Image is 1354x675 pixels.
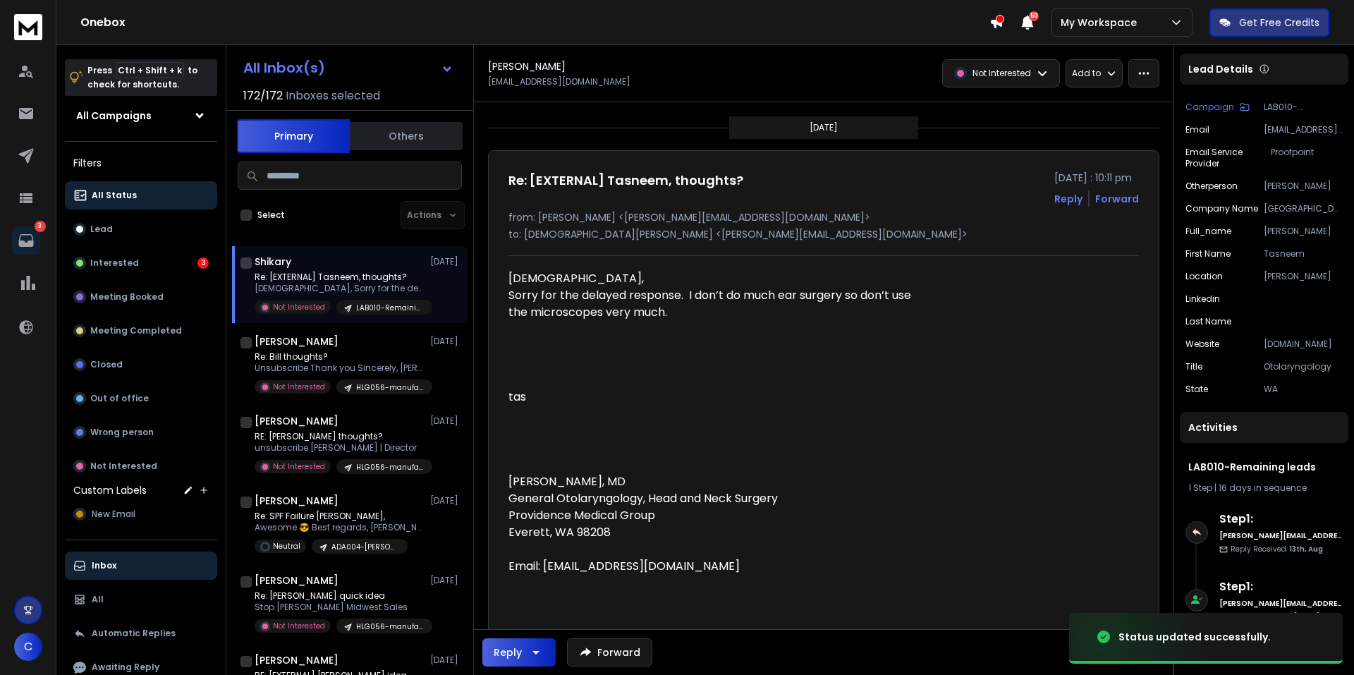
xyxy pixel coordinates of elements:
[350,121,463,152] button: Others
[255,442,424,454] p: unsubscribe [PERSON_NAME] | Director
[243,87,283,104] span: 172 / 172
[1185,293,1220,305] p: linkedin
[488,76,630,87] p: [EMAIL_ADDRESS][DOMAIN_NAME]
[255,431,424,442] p: RE: [PERSON_NAME] thoughts?
[508,558,920,575] div: Email: [EMAIL_ADDRESS][DOMAIN_NAME]
[1061,16,1142,30] p: My Workspace
[255,590,424,602] p: Re: [PERSON_NAME] quick idea
[65,552,217,580] button: Inbox
[35,221,46,232] p: 3
[243,61,325,75] h1: All Inbox(s)
[1188,460,1340,474] h1: LAB010-Remaining leads
[1188,482,1212,494] span: 1 Step
[508,524,920,541] div: Everett, WA 98208
[65,585,217,614] button: All
[567,638,652,667] button: Forward
[116,62,184,78] span: Ctrl + Shift + k
[273,302,325,312] p: Not Interested
[508,227,1139,241] p: to: [DEMOGRAPHIC_DATA][PERSON_NAME] <[PERSON_NAME][EMAIL_ADDRESS][DOMAIN_NAME]>
[1264,124,1343,135] p: [EMAIL_ADDRESS][DOMAIN_NAME]
[14,633,42,661] button: C
[257,209,285,221] label: Select
[482,638,556,667] button: Reply
[508,389,920,406] div: tas
[65,181,217,209] button: All Status
[430,495,462,506] p: [DATE]
[273,621,325,631] p: Not Interested
[92,190,137,201] p: All Status
[430,256,462,267] p: [DATE]
[1095,192,1139,206] div: Forward
[1264,248,1343,260] p: Tasneem
[90,325,182,336] p: Meeting Completed
[92,560,116,571] p: Inbox
[1185,147,1271,169] p: email service provider
[972,68,1031,79] p: Not Interested
[1180,412,1348,443] div: Activities
[255,602,424,613] p: Stop [PERSON_NAME] Midwest Sales
[430,575,462,586] p: [DATE]
[87,63,197,92] p: Press to check for shortcuts.
[1188,62,1253,76] p: Lead Details
[1185,339,1219,350] p: website
[65,500,217,528] button: New Email
[255,414,338,428] h1: [PERSON_NAME]
[255,494,338,508] h1: [PERSON_NAME]
[92,628,176,639] p: Automatic Replies
[1219,511,1343,528] h6: Step 1 :
[1185,248,1231,260] p: First Name
[65,619,217,647] button: Automatic Replies
[90,427,154,438] p: Wrong person
[255,363,424,374] p: Unsubscribe Thank you Sincerely, [PERSON_NAME]
[430,655,462,666] p: [DATE]
[255,272,424,283] p: Re: [EXTERNAL] Tasneem, thoughts?
[255,334,338,348] h1: [PERSON_NAME]
[1264,339,1343,350] p: [DOMAIN_NAME]
[1188,482,1340,494] div: |
[488,59,566,73] h1: [PERSON_NAME]
[494,645,522,659] div: Reply
[273,461,325,472] p: Not Interested
[255,653,338,667] h1: [PERSON_NAME]
[1185,124,1209,135] p: Email
[1185,102,1250,113] button: Campaign
[255,522,424,533] p: Awesome 😎 Best regards, [PERSON_NAME]
[90,461,157,472] p: Not Interested
[1209,8,1329,37] button: Get Free Credits
[65,215,217,243] button: Lead
[255,573,338,588] h1: [PERSON_NAME]
[92,662,159,673] p: Awaiting Reply
[92,594,104,605] p: All
[508,473,920,490] div: [PERSON_NAME], MD
[65,384,217,413] button: Out of office
[1271,147,1343,169] p: Proofpoint
[1219,578,1343,595] h6: Step 1 :
[810,122,838,133] p: [DATE]
[1219,530,1343,541] h6: [PERSON_NAME][EMAIL_ADDRESS][DOMAIN_NAME]
[1185,361,1202,372] p: title
[286,87,380,104] h3: Inboxes selected
[508,490,920,507] div: General Otolaryngology, Head and Neck Surgery
[1054,171,1139,185] p: [DATE] : 10:11 pm
[90,359,123,370] p: Closed
[1185,181,1238,192] p: otherperson
[1264,226,1343,237] p: [PERSON_NAME]
[1054,192,1082,206] button: Reply
[356,382,424,393] p: HLG056-manufacturersUS-marketresearch
[65,351,217,379] button: Closed
[65,317,217,345] button: Meeting Completed
[1185,384,1208,395] p: state
[1185,102,1234,113] p: Campaign
[1185,271,1223,282] p: location
[65,452,217,480] button: Not Interested
[255,511,424,522] p: Re: SPF Failure [PERSON_NAME],
[273,382,325,392] p: Not Interested
[1264,361,1343,372] p: Otolaryngology
[356,303,424,313] p: LAB010-Remaining leads
[1264,181,1343,192] p: [PERSON_NAME]
[1231,544,1323,554] p: Reply Received
[237,119,350,153] button: Primary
